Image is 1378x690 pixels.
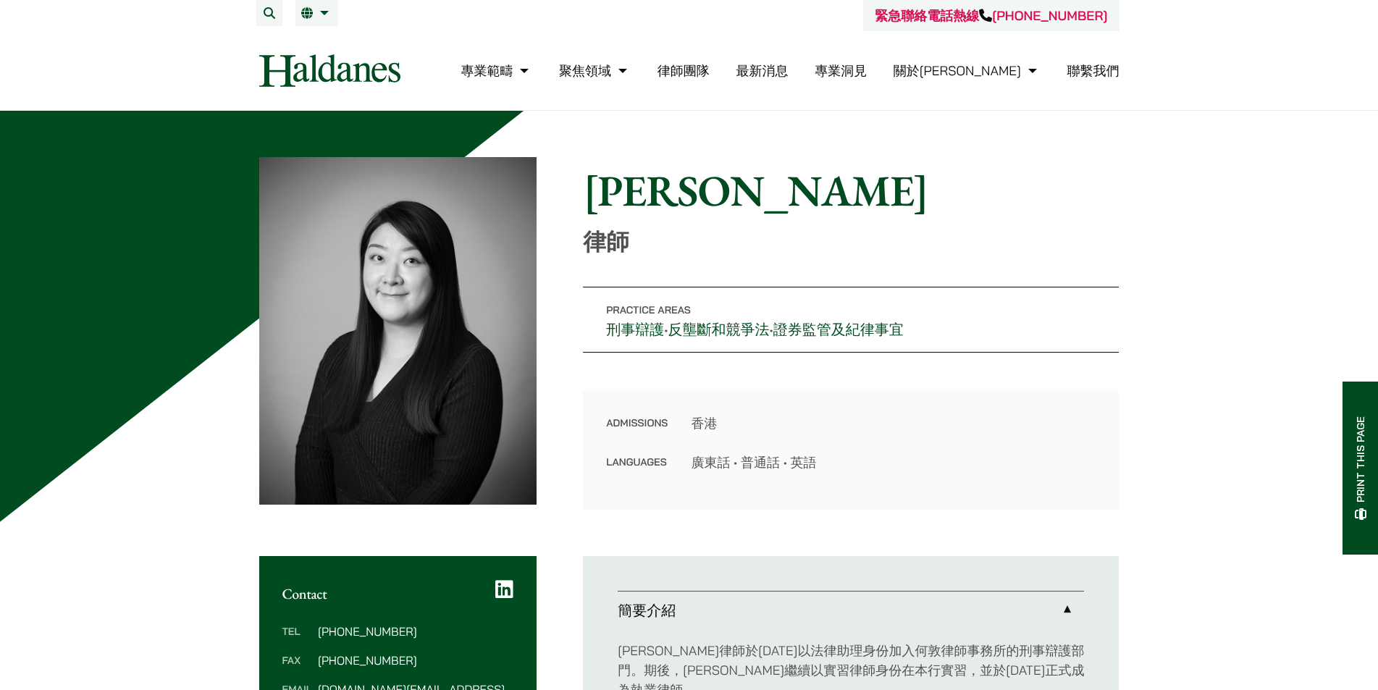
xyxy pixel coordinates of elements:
[875,7,1107,24] a: 緊急聯絡電話熱線[PHONE_NUMBER]
[318,626,513,637] dd: [PHONE_NUMBER]
[301,7,332,19] a: 繁
[691,413,1096,433] dd: 香港
[658,62,710,79] a: 律師團隊
[282,626,312,655] dt: Tel
[583,287,1119,353] p: • •
[815,62,867,79] a: 專業洞見
[606,303,691,316] span: Practice Areas
[691,453,1096,472] dd: 廣東話 • 普通話 • 英語
[318,655,513,666] dd: [PHONE_NUMBER]
[606,413,668,453] dt: Admissions
[282,655,312,683] dt: Fax
[495,579,513,599] a: LinkedIn
[583,164,1119,216] h1: [PERSON_NAME]
[259,54,400,87] img: Logo of Haldanes
[618,592,1084,629] a: 簡要介紹
[668,320,770,339] a: 反壟斷和競爭法
[1067,62,1119,79] a: 聯繫我們
[583,228,1119,256] p: 律師
[559,62,631,79] a: 聚焦領域
[736,62,788,79] a: 最新消息
[282,585,514,602] h2: Contact
[461,62,532,79] a: 專業範疇
[894,62,1041,79] a: 關於何敦
[606,453,668,472] dt: Languages
[773,320,904,339] a: 證券監管及紀律事宜
[606,320,664,339] a: 刑事辯護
